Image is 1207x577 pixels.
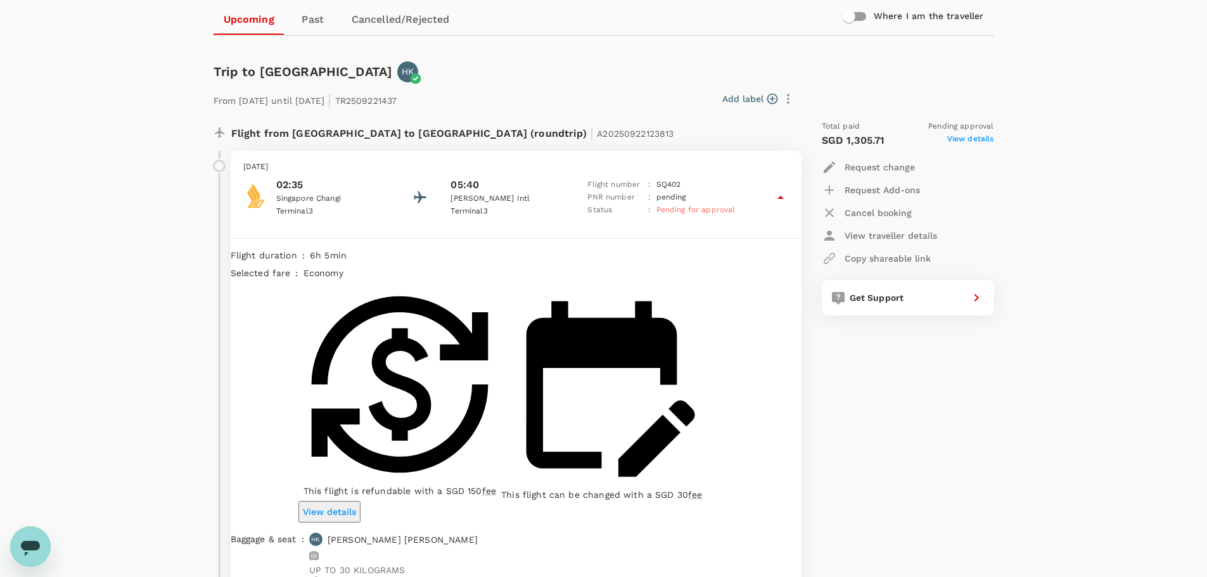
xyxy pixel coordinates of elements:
[845,206,912,219] p: Cancel booking
[243,161,789,174] p: [DATE]
[10,526,51,567] iframe: Button to launch messaging window
[656,191,686,204] p: pending
[845,184,920,196] p: Request Add-ons
[822,224,937,247] button: View traveller details
[231,120,674,143] p: Flight from [GEOGRAPHIC_DATA] to [GEOGRAPHIC_DATA] (roundtrip)
[874,10,984,23] h6: Where I am the traveller
[284,4,342,35] a: Past
[214,4,284,35] a: Upcoming
[342,4,460,35] a: Cancelled/Rejected
[243,183,269,208] img: Singapore Airlines
[845,161,915,174] p: Request change
[587,179,643,191] p: Flight number
[298,501,361,523] button: View details
[450,205,565,218] p: Terminal 3
[482,486,496,496] span: fee
[328,91,331,109] span: |
[402,65,414,78] p: HK
[822,120,860,133] span: Total paid
[328,533,478,546] p: [PERSON_NAME] [PERSON_NAME]
[845,229,937,242] p: View traveller details
[309,551,319,561] img: baggage-icon
[648,179,651,191] p: :
[303,485,496,497] p: This flight is refundable with a SGD 150
[656,205,736,214] span: Pending for approval
[822,201,912,224] button: Cancel booking
[587,191,643,204] p: PNR number
[276,177,390,193] p: 02:35
[231,534,297,544] span: Baggage & seat
[928,120,993,133] span: Pending approval
[822,179,920,201] button: Request Add-ons
[722,92,777,105] button: Add label
[587,204,643,217] p: Status
[850,293,904,303] span: Get Support
[450,177,479,193] p: 05:40
[309,564,478,576] p: UP TO 30 KILOGRAMS
[822,247,931,270] button: Copy shareable link
[822,133,885,148] p: SGD 1,305.71
[947,133,994,148] span: View details
[303,267,343,279] p: economy
[276,205,390,218] p: Terminal 3
[231,268,291,278] span: Selected fare
[311,535,320,544] p: HK
[290,262,298,528] div: :
[297,244,305,262] div: :
[214,87,397,110] p: From [DATE] until [DATE] TR2509221437
[822,156,915,179] button: Request change
[310,249,801,262] p: 6h 5min
[231,250,297,260] span: Flight duration
[845,252,931,265] p: Copy shareable link
[656,179,681,191] p: SQ 402
[303,505,356,518] p: View details
[648,191,651,204] p: :
[688,490,702,500] span: fee
[501,488,702,501] p: This flight can be changed with a SGD 30
[597,129,674,139] span: A20250922123813
[590,124,594,142] span: |
[214,61,393,82] h6: Trip to [GEOGRAPHIC_DATA]
[648,204,651,217] p: :
[276,193,390,205] p: Singapore Changi
[450,193,565,205] p: [PERSON_NAME] Intl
